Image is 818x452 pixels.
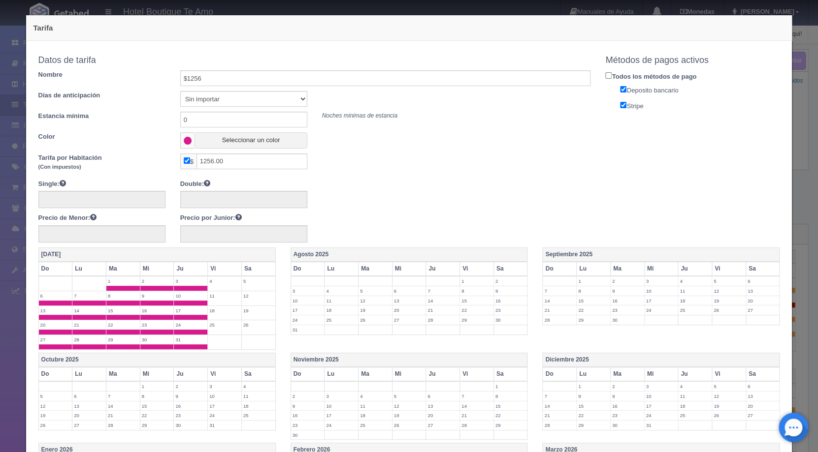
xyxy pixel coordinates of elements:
label: 3 [645,276,678,286]
th: Vi [460,262,494,276]
th: Ju [174,367,208,381]
label: 15 [140,401,174,411]
label: 29 [106,335,140,344]
label: 24 [645,411,678,420]
label: 22 [106,320,140,330]
label: 4 [359,392,392,401]
label: 19 [393,411,426,420]
label: 5 [712,276,746,286]
label: 19 [712,401,746,411]
label: 8 [140,392,174,401]
label: 22 [494,411,527,420]
label: 21 [426,305,459,315]
label: 21 [106,411,140,420]
label: 5 [712,382,746,391]
label: 26 [359,315,392,325]
label: 16 [494,296,527,305]
label: 7 [460,392,493,401]
label: 8 [106,291,140,301]
label: 20 [746,296,780,305]
label: 10 [208,392,241,401]
label: 8 [577,286,610,296]
th: Do [38,262,72,276]
label: 12 [393,401,426,411]
label: 21 [543,411,576,420]
label: 31 [645,421,678,430]
th: Ju [426,262,460,276]
label: 28 [460,421,493,430]
th: Ju [174,262,208,276]
label: 1 [460,276,493,286]
label: 3 [174,276,207,286]
label: Precio por Junior: [180,213,242,223]
label: 4 [242,382,275,391]
label: 30 [291,430,325,440]
h4: Datos de tarifa [38,56,591,65]
th: Vi [712,262,746,276]
label: 2 [494,276,527,286]
label: 12 [712,392,746,401]
th: Lu [72,262,106,276]
label: Todos los métodos de pago [598,70,787,82]
label: 4 [208,276,241,286]
label: 28 [543,315,576,325]
label: 22 [460,305,493,315]
th: Lu [577,262,611,276]
th: [DATE] [38,248,275,262]
label: 30 [174,421,207,430]
label: 7 [426,286,459,296]
th: Mi [644,367,678,381]
th: Mi [392,367,426,381]
label: 10 [291,296,325,305]
label: 3 [325,392,358,401]
label: 6 [393,286,426,296]
label: 27 [746,305,780,315]
label: 9 [611,286,644,296]
label: 23 [174,411,207,420]
label: 1 [577,276,610,286]
label: 10 [645,392,678,401]
th: Mi [392,262,426,276]
label: 7 [543,392,576,401]
label: 11 [325,296,358,305]
th: Lu [72,367,106,381]
label: 8 [494,392,527,401]
label: 19 [712,296,746,305]
label: Tarifa por Habitación [31,153,173,172]
th: Ma [358,367,392,381]
label: 30 [140,335,174,344]
label: 18 [208,306,241,315]
label: 23 [140,320,174,330]
label: 20 [746,401,780,411]
label: 11 [242,392,275,401]
label: 19 [242,306,275,315]
label: 6 [39,291,72,301]
label: 26 [712,305,746,315]
h4: Métodos de pagos activos [605,56,780,65]
th: Sa [493,262,527,276]
label: 13 [39,306,72,315]
label: 4 [325,286,358,296]
label: 5 [242,276,275,286]
label: 6 [746,382,780,391]
th: Diciembre 2025 [543,353,780,367]
label: 21 [543,305,576,315]
label: 17 [325,411,358,420]
label: 27 [39,335,72,344]
label: 23 [611,305,644,315]
label: 24 [291,315,325,325]
label: 20 [393,305,426,315]
label: 7 [106,392,140,401]
label: 21 [72,320,106,330]
label: 29 [577,315,610,325]
label: 28 [72,335,106,344]
th: Do [543,367,577,381]
label: 2 [174,382,207,391]
label: 31 [208,421,241,430]
label: 30 [611,315,644,325]
label: 1 [494,382,527,391]
label: 26 [393,421,426,430]
label: 18 [678,296,712,305]
label: 30 [611,421,644,430]
label: 31 [174,335,207,344]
